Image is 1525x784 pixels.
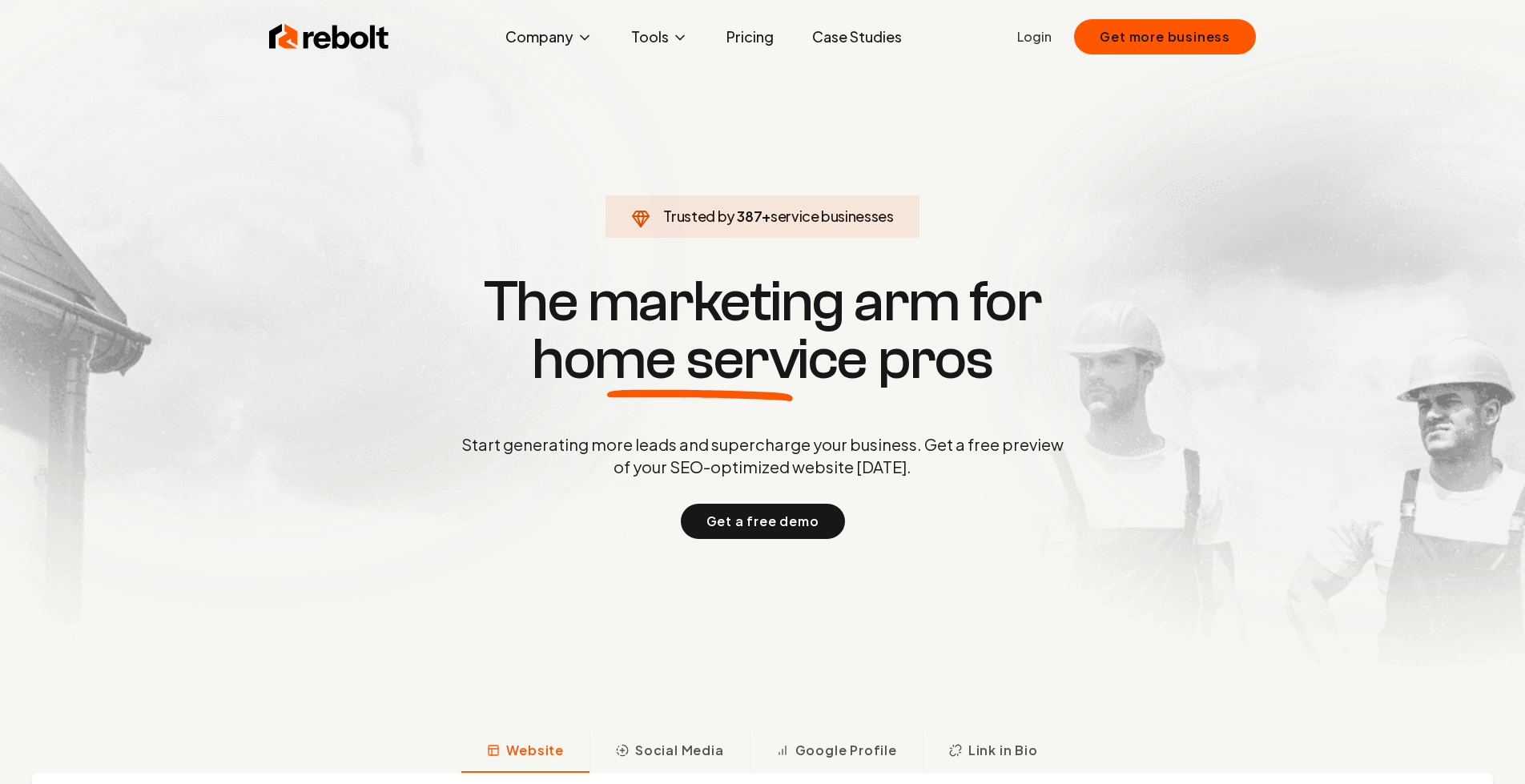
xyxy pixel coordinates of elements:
button: Google Profile [750,731,923,773]
a: Pricing [714,21,787,53]
a: Case Studies [799,21,915,53]
p: Start generating more leads and supercharge your business. Get a free preview of your SEO-optimiz... [458,433,1067,478]
span: service businesses [771,207,894,225]
span: Social Media [635,741,724,760]
span: + [762,207,771,225]
img: Rebolt Logo [269,21,389,53]
a: Login [1017,27,1052,46]
span: Link in Bio [968,741,1038,760]
button: Tools [618,21,701,53]
span: home service [532,331,867,388]
button: Get a free demo [681,504,845,539]
span: Google Profile [795,741,897,760]
button: Get more business [1074,19,1256,54]
button: Website [461,731,589,773]
h1: The marketing arm for pros [378,273,1147,388]
button: Company [493,21,606,53]
button: Link in Bio [923,731,1064,773]
span: Website [506,741,564,760]
span: Trusted by [663,207,734,225]
span: 387 [737,205,762,227]
button: Social Media [589,731,750,773]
